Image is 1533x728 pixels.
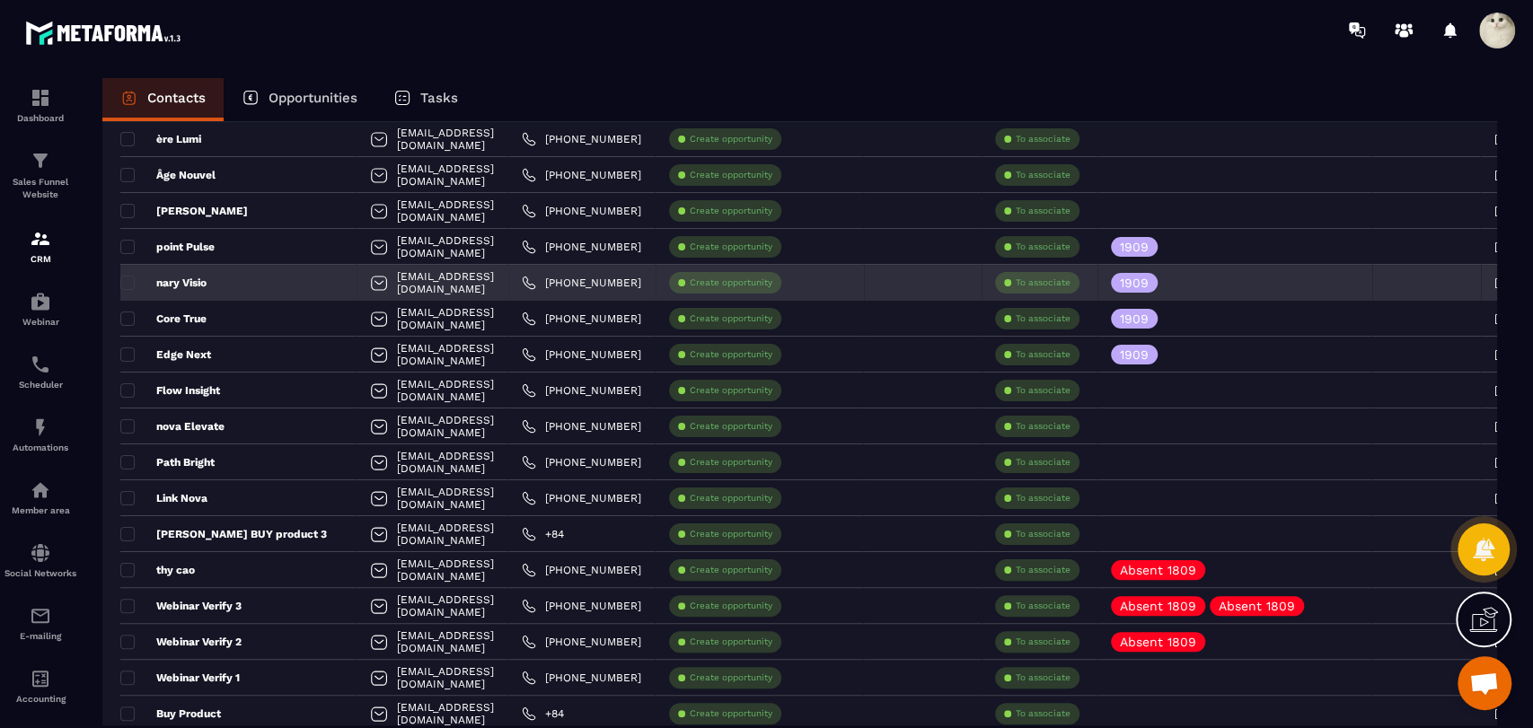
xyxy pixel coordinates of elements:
[102,78,224,121] a: Contacts
[1120,241,1149,253] p: 1909
[4,340,76,403] a: schedulerschedulerScheduler
[120,419,225,434] p: nova Elevate
[1120,276,1149,289] p: 1909
[4,136,76,215] a: formationformationSales Funnel Website
[690,133,772,145] p: Create opportunity
[4,568,76,578] p: Social Networks
[1016,564,1070,576] p: To associate
[522,527,564,541] a: +84
[4,74,76,136] a: formationformationDashboard
[120,347,211,362] p: Edge Next
[690,456,772,469] p: Create opportunity
[690,348,772,361] p: Create opportunity
[30,228,51,250] img: formation
[690,276,772,289] p: Create opportunity
[120,635,242,649] p: Webinar Verify 2
[120,276,207,290] p: nary Visio
[690,205,772,217] p: Create opportunity
[522,347,641,362] a: [PHONE_NUMBER]
[4,443,76,452] p: Automations
[690,241,772,253] p: Create opportunity
[522,132,641,146] a: [PHONE_NUMBER]
[1120,312,1149,325] p: 1909
[690,312,772,325] p: Create opportunity
[30,417,51,438] img: automations
[30,291,51,312] img: automations
[120,563,195,577] p: thy cao
[522,204,641,218] a: [PHONE_NUMBER]
[120,240,215,254] p: point Pulse
[690,671,772,684] p: Create opportunity
[4,380,76,390] p: Scheduler
[690,169,772,181] p: Create opportunity
[4,466,76,529] a: automationsautomationsMember area
[1016,241,1070,253] p: To associate
[1016,420,1070,433] p: To associate
[30,354,51,375] img: scheduler
[30,87,51,109] img: formation
[120,132,201,146] p: ère Lumi
[30,605,51,627] img: email
[120,168,216,182] p: Âge Nouvel
[522,419,641,434] a: [PHONE_NUMBER]
[120,527,327,541] p: [PERSON_NAME] BUY product 3
[522,671,641,685] a: [PHONE_NUMBER]
[4,592,76,654] a: emailemailE-mailing
[1016,205,1070,217] p: To associate
[1120,348,1149,361] p: 1909
[120,599,242,613] p: Webinar Verify 3
[522,168,641,182] a: [PHONE_NUMBER]
[1016,169,1070,181] p: To associate
[120,671,240,685] p: Webinar Verify 1
[522,563,641,577] a: [PHONE_NUMBER]
[120,706,221,721] p: Buy Product
[30,542,51,564] img: social-network
[375,78,476,121] a: Tasks
[1016,492,1070,504] p: To associate
[120,491,207,505] p: Link Nova
[522,635,641,649] a: [PHONE_NUMBER]
[4,317,76,327] p: Webinar
[690,600,772,612] p: Create opportunity
[1016,707,1070,720] p: To associate
[224,78,375,121] a: Opportunities
[4,694,76,704] p: Accounting
[522,383,641,398] a: [PHONE_NUMBER]
[1016,348,1070,361] p: To associate
[120,383,220,398] p: Flow Insight
[1016,528,1070,540] p: To associate
[25,16,187,49] img: logo
[690,564,772,576] p: Create opportunity
[4,403,76,466] a: automationsautomationsAutomations
[690,707,772,720] p: Create opportunity
[522,706,564,721] a: +84
[690,528,772,540] p: Create opportunity
[522,491,641,505] a: [PHONE_NUMBER]
[147,90,206,106] p: Contacts
[690,384,772,397] p: Create opportunity
[1458,656,1511,710] div: Mở cuộc trò chuyện
[4,505,76,515] p: Member area
[120,204,248,218] p: [PERSON_NAME]
[690,492,772,504] p: Create opportunity
[1016,384,1070,397] p: To associate
[690,420,772,433] p: Create opportunity
[4,654,76,717] a: accountantaccountantAccounting
[4,113,76,123] p: Dashboard
[4,631,76,641] p: E-mailing
[1016,636,1070,648] p: To associate
[690,636,772,648] p: Create opportunity
[30,150,51,171] img: formation
[4,254,76,264] p: CRM
[1120,600,1196,612] p: Absent 1809
[30,479,51,501] img: automations
[1016,312,1070,325] p: To associate
[420,90,458,106] p: Tasks
[1016,671,1070,684] p: To associate
[522,240,641,254] a: [PHONE_NUMBER]
[1120,636,1196,648] p: Absent 1809
[269,90,357,106] p: Opportunities
[4,176,76,201] p: Sales Funnel Website
[1219,600,1295,612] p: Absent 1809
[1016,276,1070,289] p: To associate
